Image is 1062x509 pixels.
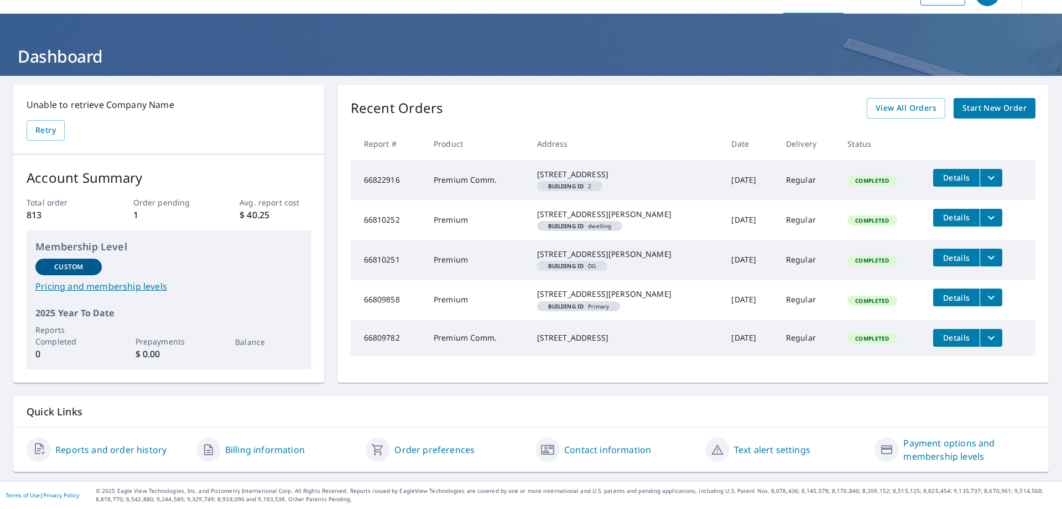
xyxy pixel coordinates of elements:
[537,169,714,180] div: [STREET_ADDRESS]
[394,443,475,456] a: Order preferences
[240,208,310,222] p: $ 40.25
[777,320,839,356] td: Regular
[777,127,839,160] th: Delivery
[980,209,1002,227] button: filesDropdownBtn-66810252
[734,443,810,456] a: Text alert settings
[940,332,973,343] span: Details
[425,160,528,200] td: Premium Comm.
[35,347,102,361] p: 0
[425,320,528,356] td: Premium Comm.
[940,253,973,263] span: Details
[542,223,618,229] span: dwelling
[235,336,301,348] p: Balance
[867,98,945,119] a: View All Orders
[537,289,714,300] div: [STREET_ADDRESS][PERSON_NAME]
[548,304,584,309] em: Building ID
[6,491,40,499] a: Terms of Use
[13,45,1049,68] h1: Dashboard
[43,491,79,499] a: Privacy Policy
[55,443,166,456] a: Reports and order history
[848,297,896,305] span: Completed
[933,209,980,227] button: detailsBtn-66810252
[537,332,714,343] div: [STREET_ADDRESS]
[980,169,1002,187] button: filesDropdownBtn-66822916
[27,208,97,222] p: 813
[722,280,777,320] td: [DATE]
[351,98,444,119] p: Recent Orders
[848,335,896,342] span: Completed
[351,280,425,320] td: 66809858
[722,127,777,160] th: Date
[351,160,425,200] td: 66822916
[548,223,584,229] em: Building ID
[848,177,896,184] span: Completed
[548,183,584,189] em: Building ID
[27,197,97,208] p: Total order
[27,405,1035,419] p: Quick Links
[980,329,1002,347] button: filesDropdownBtn-66809782
[35,280,302,293] a: Pricing and membership levels
[537,249,714,260] div: [STREET_ADDRESS][PERSON_NAME]
[722,160,777,200] td: [DATE]
[980,249,1002,266] button: filesDropdownBtn-66810251
[903,436,1035,463] a: Payment options and membership levels
[136,336,202,347] p: Prepayments
[6,492,79,498] p: |
[35,306,302,320] p: 2025 Year To Date
[848,217,896,224] span: Completed
[933,249,980,266] button: detailsBtn-66810251
[35,239,302,254] p: Membership Level
[133,197,204,208] p: Order pending
[542,304,616,309] span: Primary
[425,200,528,240] td: Premium
[133,208,204,222] p: 1
[425,240,528,280] td: Premium
[940,212,973,223] span: Details
[351,320,425,356] td: 66809782
[96,487,1056,503] p: © 2025 Eagle View Technologies, Inc. and Pictometry International Corp. All Rights Reserved. Repo...
[722,240,777,280] td: [DATE]
[537,209,714,220] div: [STREET_ADDRESS][PERSON_NAME]
[839,127,924,160] th: Status
[27,98,311,111] p: Unable to retrieve Company Name
[351,127,425,160] th: Report #
[777,160,839,200] td: Regular
[351,240,425,280] td: 66810251
[240,197,310,208] p: Avg. report cost
[225,443,305,456] a: Billing information
[933,329,980,347] button: detailsBtn-66809782
[27,168,311,188] p: Account Summary
[351,200,425,240] td: 66810252
[848,256,896,264] span: Completed
[940,172,973,183] span: Details
[425,280,528,320] td: Premium
[27,120,65,141] button: Retry
[542,183,598,189] span: 2
[722,320,777,356] td: [DATE]
[954,98,1035,119] a: Start New Order
[35,324,102,347] p: Reports Completed
[980,289,1002,306] button: filesDropdownBtn-66809858
[722,200,777,240] td: [DATE]
[777,240,839,280] td: Regular
[54,262,83,272] p: Custom
[425,127,528,160] th: Product
[933,169,980,187] button: detailsBtn-66822916
[933,289,980,306] button: detailsBtn-66809858
[35,124,56,137] span: Retry
[940,292,973,303] span: Details
[777,280,839,320] td: Regular
[136,347,202,361] p: $ 0.00
[548,263,584,269] em: Building ID
[564,443,651,456] a: Contact information
[876,101,936,115] span: View All Orders
[777,200,839,240] td: Regular
[962,101,1027,115] span: Start New Order
[542,263,603,269] span: DG
[528,127,723,160] th: Address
